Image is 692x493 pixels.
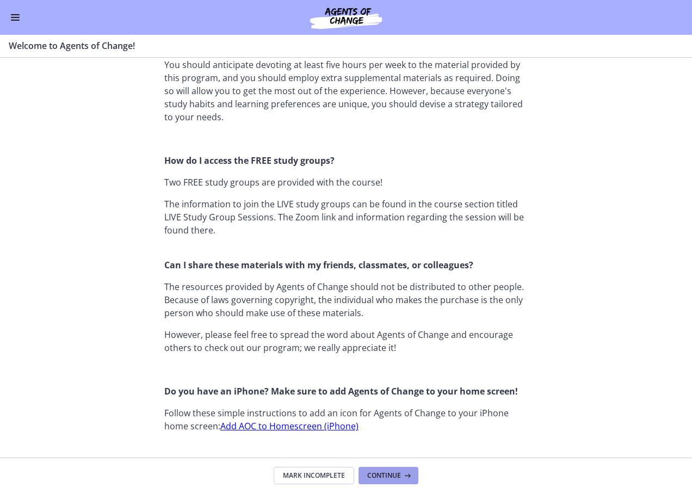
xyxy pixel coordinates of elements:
p: The resources provided by Agents of Change should not be distributed to other people. Because of ... [164,280,528,319]
button: Show settings menu [320,186,342,205]
p: The information to join the LIVE study groups can be found in the course section titled LIVE Stud... [164,198,528,250]
p: Follow these simple instructions to add an icon for Agents of Change to your iPhone home screen: [164,406,528,433]
button: Mute [298,186,320,205]
button: Fullscreen [342,186,363,205]
button: Enable menu [9,11,22,24]
p: However, please feel free to spread the word about Agents of Change and encourage others to check... [164,328,528,354]
div: Playbar [47,186,293,205]
a: Add AOC to Homescreen (iPhone) [220,420,359,432]
button: Continue [359,467,418,484]
strong: Do you have an iPhone? Make sure to add Agents of Change to your home screen! [164,385,518,397]
strong: How do I access the FREE study groups? [164,155,335,167]
span: Mark Incomplete [283,471,345,480]
p: Two FREE study groups are provided with the course! [164,176,528,189]
img: Agents of Change [281,4,411,30]
p: You should anticipate devoting at least five hours per week to the material provided by this prog... [164,58,528,124]
button: Play Video: c1o6hcmjueu5qasqsu00.mp4 [148,71,216,115]
strong: Can I share these materials with my friends, classmates, or colleagues? [164,259,473,271]
button: Mark Incomplete [274,467,354,484]
span: Continue [367,471,401,480]
h3: Welcome to Agents of Change! [9,39,670,52]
